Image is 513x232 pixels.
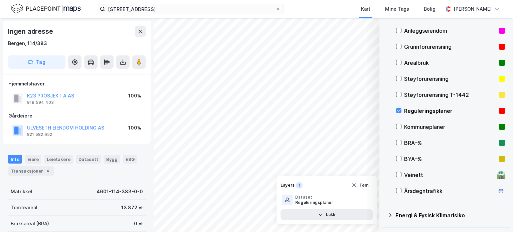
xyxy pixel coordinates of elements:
div: Bolig [424,5,436,13]
div: 821 582 652 [27,132,52,137]
button: Lukk [281,209,373,220]
div: Hjemmelshaver [8,80,145,88]
div: 0 ㎡ [134,220,143,228]
div: 4 [44,168,51,174]
div: 100% [128,92,141,100]
div: Kart [361,5,370,13]
button: Tag [8,55,65,69]
div: BYA–% [404,155,496,163]
div: 1 [296,182,303,189]
div: Energi & Fysisk Klimarisiko [395,211,505,219]
div: 100% [128,124,141,132]
div: Tomteareal [11,204,37,212]
div: [PERSON_NAME] [454,5,492,13]
div: Leietakere [44,155,73,164]
div: Veinett [404,171,494,179]
div: Layers [281,183,295,188]
div: Reguleringsplaner [295,200,333,205]
div: Arealbruk [404,59,496,67]
div: Matrikkel [11,188,32,196]
div: Kommuneplaner [404,123,496,131]
div: Eiere [25,155,41,164]
div: Årsdøgntrafikk [404,187,494,195]
div: Bergen, 114/383 [8,39,47,47]
div: 4601-114-383-0-0 [97,188,143,196]
div: 🛣️ [497,171,506,179]
div: Støyforurensning [404,75,496,83]
div: Gårdeiere [8,112,145,120]
div: Datasett [76,155,101,164]
div: Ingen adresse [8,26,54,37]
div: Bruksareal (BRA) [11,220,49,228]
input: Søk på adresse, matrikkel, gårdeiere, leietakere eller personer [105,4,276,14]
button: Tøm [347,180,373,191]
div: Dataset [295,195,333,200]
div: Reguleringsplaner [404,107,496,115]
div: Bygg [104,155,120,164]
iframe: Chat Widget [480,200,513,232]
div: 919 594 403 [27,100,54,105]
div: Mine Tags [385,5,409,13]
div: Transaksjoner [8,166,54,176]
div: Kontrollprogram for chat [480,200,513,232]
div: ESG [123,155,137,164]
div: 13 872 ㎡ [121,204,143,212]
img: logo.f888ab2527a4732fd821a326f86c7f29.svg [11,3,81,15]
div: Støyforurensning T-1442 [404,91,496,99]
div: Info [8,155,22,164]
div: Grunnforurensning [404,43,496,51]
div: BRA–% [404,139,496,147]
div: Anleggseiendom [404,27,496,35]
